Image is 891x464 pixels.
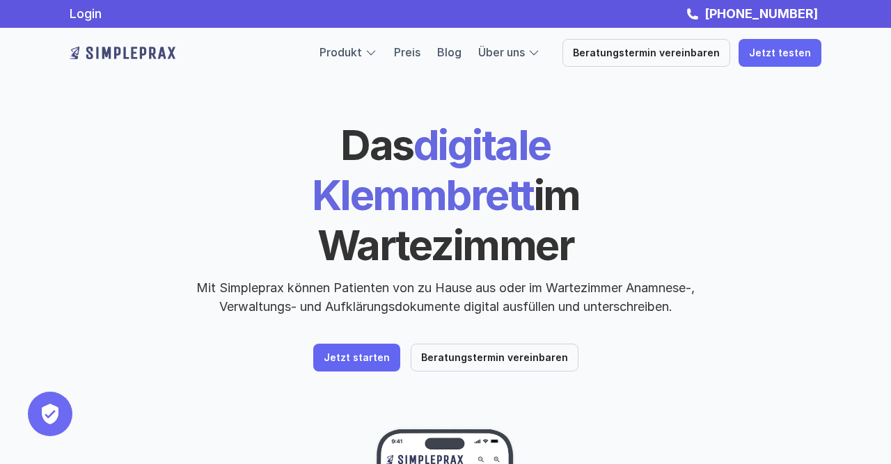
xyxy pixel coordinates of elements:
a: Über uns [478,45,525,59]
a: Login [70,6,102,21]
p: Jetzt starten [324,352,390,364]
a: Beratungstermin vereinbaren [562,39,730,67]
a: Produkt [320,45,362,59]
p: Beratungstermin vereinbaren [421,352,568,364]
a: Preis [394,45,420,59]
p: Beratungstermin vereinbaren [573,47,720,59]
strong: [PHONE_NUMBER] [704,6,818,21]
p: Jetzt testen [749,47,811,59]
a: Jetzt testen [739,39,821,67]
span: im Wartezimmer [317,170,588,270]
span: Das [340,120,413,170]
a: Blog [437,45,462,59]
p: Mit Simpleprax können Patienten von zu Hause aus oder im Wartezimmer Anamnese-, Verwaltungs- und ... [184,278,707,316]
a: Beratungstermin vereinbaren [411,344,578,371]
a: [PHONE_NUMBER] [701,6,821,21]
a: Jetzt starten [313,344,400,371]
h1: digitale Klemmbrett [205,120,686,270]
